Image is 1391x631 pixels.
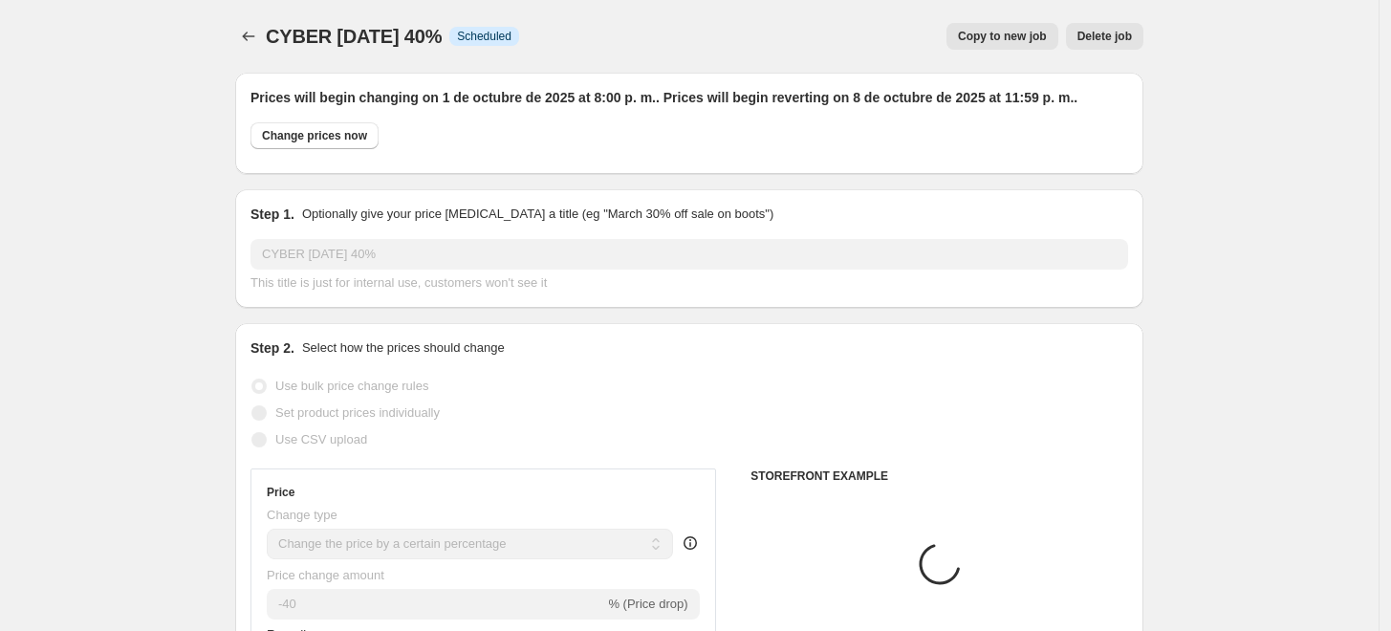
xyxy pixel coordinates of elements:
[275,405,440,420] span: Set product prices individually
[608,597,687,611] span: % (Price drop)
[266,26,442,47] span: CYBER [DATE] 40%
[250,239,1128,270] input: 30% off holiday sale
[1066,23,1143,50] button: Delete job
[302,338,505,358] p: Select how the prices should change
[946,23,1058,50] button: Copy to new job
[267,568,384,582] span: Price change amount
[250,338,294,358] h2: Step 2.
[275,379,428,393] span: Use bulk price change rules
[302,205,773,224] p: Optionally give your price [MEDICAL_DATA] a title (eg "March 30% off sale on boots")
[250,275,547,290] span: This title is just for internal use, customers won't see it
[267,589,604,620] input: -15
[681,533,700,553] div: help
[457,29,511,44] span: Scheduled
[250,205,294,224] h2: Step 1.
[262,128,367,143] span: Change prices now
[235,23,262,50] button: Price change jobs
[267,508,337,522] span: Change type
[958,29,1047,44] span: Copy to new job
[250,122,379,149] button: Change prices now
[750,468,1128,484] h6: STOREFRONT EXAMPLE
[250,88,1128,107] h2: Prices will begin changing on 1 de octubre de 2025 at 8:00 p. m.. Prices will begin reverting on ...
[275,432,367,446] span: Use CSV upload
[267,485,294,500] h3: Price
[1077,29,1132,44] span: Delete job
